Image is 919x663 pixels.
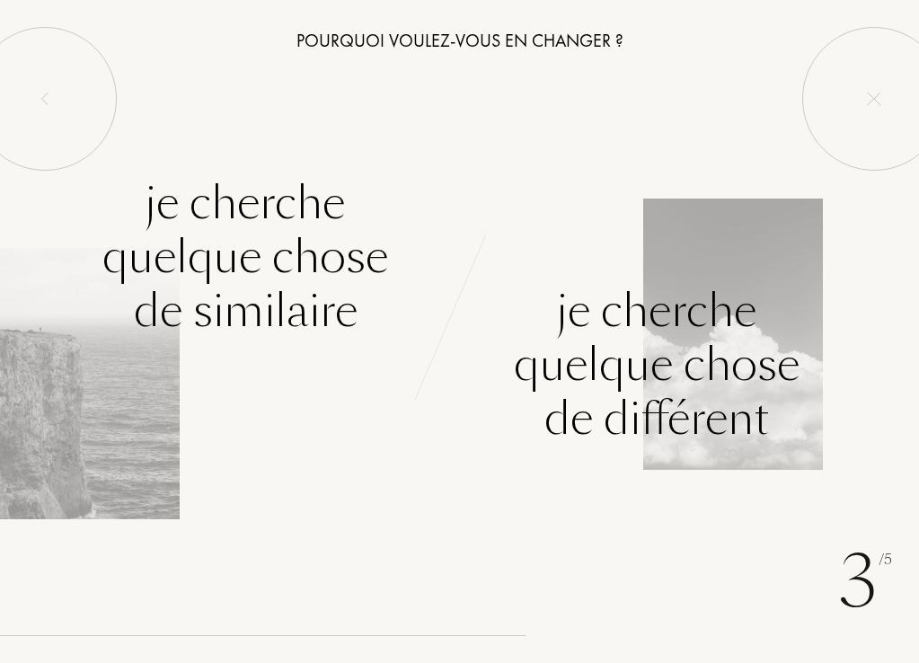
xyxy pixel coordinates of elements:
[38,92,52,106] img: left_onboard.svg
[879,550,892,570] span: /5
[839,528,892,636] div: 3
[102,176,388,338] div: Je cherche quelque chose de similaire
[514,284,800,446] div: Je cherche quelque chose de différent
[867,92,881,106] img: quit_onboard.svg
